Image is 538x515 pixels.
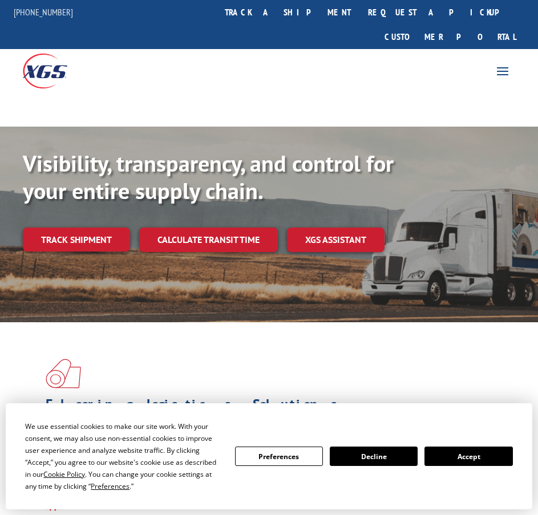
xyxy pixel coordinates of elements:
[139,228,278,252] a: Calculate transit time
[287,228,385,252] a: XGS ASSISTANT
[46,359,81,388] img: xgs-icon-total-supply-chain-intelligence-red
[6,403,532,509] div: Cookie Consent Prompt
[330,447,418,466] button: Decline
[25,420,221,492] div: We use essential cookies to make our site work. With your consent, we may also use non-essential ...
[46,398,484,417] h1: Flooring Logistics Solutions
[14,6,73,18] a: [PHONE_NUMBER]
[43,469,85,479] span: Cookie Policy
[23,148,394,205] b: Visibility, transparency, and control for your entire supply chain.
[23,228,130,252] a: Track shipment
[235,447,323,466] button: Preferences
[376,25,524,49] a: Customer Portal
[91,481,130,491] span: Preferences
[424,447,512,466] button: Accept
